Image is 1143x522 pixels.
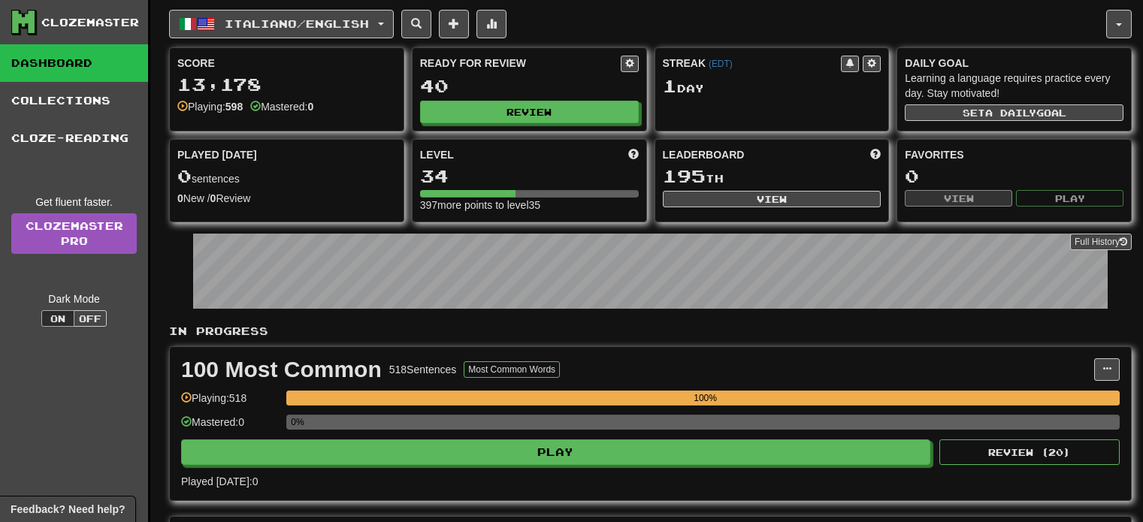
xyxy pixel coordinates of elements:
[905,56,1123,71] div: Daily Goal
[663,147,745,162] span: Leaderboard
[389,362,457,377] div: 518 Sentences
[476,10,506,38] button: More stats
[177,99,243,114] div: Playing:
[420,198,639,213] div: 397 more points to level 35
[181,391,279,415] div: Playing: 518
[663,167,881,186] div: th
[11,291,137,306] div: Dark Mode
[939,439,1120,465] button: Review (20)
[663,165,706,186] span: 195
[169,10,394,38] button: Italiano/English
[177,165,192,186] span: 0
[870,147,881,162] span: This week in points, UTC
[905,71,1123,101] div: Learning a language requires practice every day. Stay motivated!
[1070,234,1132,250] button: Full History
[420,77,639,95] div: 40
[663,191,881,207] button: View
[905,104,1123,121] button: Seta dailygoal
[41,15,139,30] div: Clozemaster
[628,147,639,162] span: Score more points to level up
[439,10,469,38] button: Add sentence to collection
[905,190,1012,207] button: View
[11,195,137,210] div: Get fluent faster.
[181,475,258,487] span: Played [DATE]: 0
[401,10,431,38] button: Search sentences
[181,415,279,439] div: Mastered: 0
[663,75,677,96] span: 1
[420,167,639,186] div: 34
[985,107,1036,118] span: a daily
[905,147,1123,162] div: Favorites
[41,310,74,327] button: On
[1016,190,1123,207] button: Play
[291,391,1120,406] div: 100%
[11,502,125,517] span: Open feedback widget
[663,77,881,96] div: Day
[464,361,560,378] button: Most Common Words
[663,56,842,71] div: Streak
[225,101,243,113] strong: 598
[420,147,454,162] span: Level
[905,167,1123,186] div: 0
[177,192,183,204] strong: 0
[250,99,313,114] div: Mastered:
[11,213,137,254] a: ClozemasterPro
[177,191,396,206] div: New / Review
[709,59,733,69] a: (EDT)
[177,167,396,186] div: sentences
[210,192,216,204] strong: 0
[307,101,313,113] strong: 0
[177,147,257,162] span: Played [DATE]
[420,56,621,71] div: Ready for Review
[181,439,930,465] button: Play
[181,358,382,381] div: 100 Most Common
[420,101,639,123] button: Review
[169,324,1132,339] p: In Progress
[74,310,107,327] button: Off
[177,56,396,71] div: Score
[225,17,369,30] span: Italiano / English
[177,75,396,94] div: 13,178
